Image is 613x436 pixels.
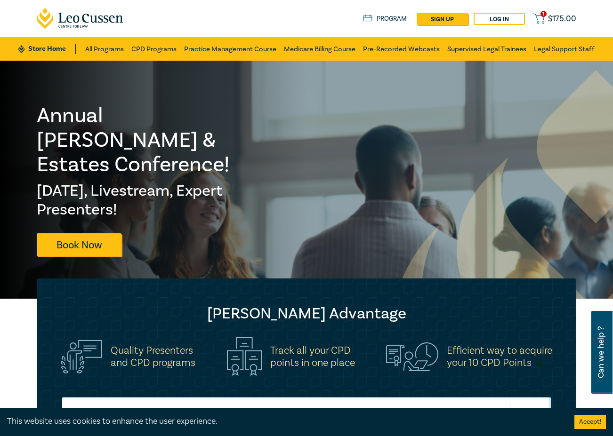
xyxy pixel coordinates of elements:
[131,37,177,61] a: CPD Programs
[37,182,248,219] h2: [DATE], Livestream, Expert Presenters!
[227,337,262,376] img: Track all your CPD<br>points in one place
[386,342,438,371] img: Efficient way to acquire<br>your 10 CPD Points
[56,304,557,323] h2: [PERSON_NAME] Advantage
[62,397,551,435] input: Search for a program title, program description or presenter name
[474,13,525,25] a: Log in
[61,340,102,373] img: Quality Presenters<br>and CPD programs
[37,103,248,177] h1: Annual [PERSON_NAME] & Estates Conference!
[270,344,355,369] h5: Track all your CPD points in one place
[284,37,355,61] a: Medicare Billing Course
[548,14,576,24] span: $ 175.00
[363,14,407,24] a: Program
[417,13,468,25] a: sign up
[597,317,605,388] span: Can we help ?
[85,37,124,61] a: All Programs
[184,37,276,61] a: Practice Management Course
[534,37,595,61] a: Legal Support Staff
[111,344,195,369] h5: Quality Presenters and CPD programs
[574,415,606,429] button: Accept cookies
[363,37,440,61] a: Pre-Recorded Webcasts
[447,344,552,369] h5: Efficient way to acquire your 10 CPD Points
[447,37,526,61] a: Supervised Legal Trainees
[18,44,75,54] a: Store Home
[7,415,560,428] div: This website uses cookies to enhance the user experience.
[37,233,121,256] a: Book Now
[540,11,547,17] span: 1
